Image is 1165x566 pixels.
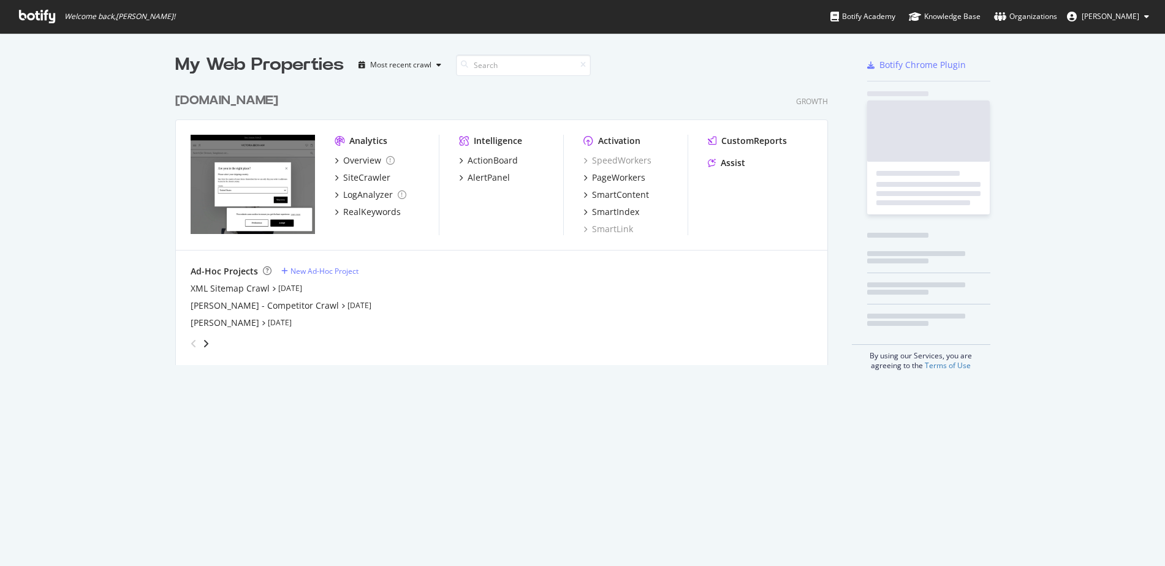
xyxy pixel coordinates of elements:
[335,154,395,167] a: Overview
[186,334,202,353] div: angle-left
[175,53,344,77] div: My Web Properties
[191,135,315,234] img: www.victoriabeckham.com
[708,135,787,147] a: CustomReports
[592,206,639,218] div: SmartIndex
[456,55,591,76] input: Search
[343,189,393,201] div: LogAnalyzer
[721,157,745,169] div: Assist
[191,265,258,277] div: Ad-Hoc Projects
[708,157,745,169] a: Assist
[583,189,649,201] a: SmartContent
[335,172,390,184] a: SiteCrawler
[459,154,518,167] a: ActionBoard
[281,266,359,276] a: New Ad-Hoc Project
[1082,11,1139,21] span: Lisa Nielsen
[583,172,645,184] a: PageWorkers
[598,135,640,147] div: Activation
[721,135,787,147] div: CustomReports
[830,10,895,23] div: Botify Academy
[867,59,966,71] a: Botify Chrome Plugin
[175,92,278,110] div: [DOMAIN_NAME]
[592,172,645,184] div: PageWorkers
[335,189,406,201] a: LogAnalyzer
[474,135,522,147] div: Intelligence
[592,189,649,201] div: SmartContent
[370,61,431,69] div: Most recent crawl
[347,300,371,311] a: [DATE]
[290,266,359,276] div: New Ad-Hoc Project
[354,55,446,75] button: Most recent crawl
[909,10,981,23] div: Knowledge Base
[1057,7,1159,26] button: [PERSON_NAME]
[335,206,401,218] a: RealKeywords
[796,96,828,107] div: Growth
[268,317,292,328] a: [DATE]
[583,223,633,235] a: SmartLink
[468,154,518,167] div: ActionBoard
[191,317,259,329] a: [PERSON_NAME]
[343,154,381,167] div: Overview
[852,344,990,371] div: By using our Services, you are agreeing to the
[175,92,283,110] a: [DOMAIN_NAME]
[468,172,510,184] div: AlertPanel
[191,300,339,312] a: [PERSON_NAME] - Competitor Crawl
[879,59,966,71] div: Botify Chrome Plugin
[175,77,838,365] div: grid
[64,12,175,21] span: Welcome back, [PERSON_NAME] !
[349,135,387,147] div: Analytics
[994,10,1057,23] div: Organizations
[202,338,210,350] div: angle-right
[583,206,639,218] a: SmartIndex
[459,172,510,184] a: AlertPanel
[343,206,401,218] div: RealKeywords
[278,283,302,293] a: [DATE]
[191,282,270,295] a: XML Sitemap Crawl
[925,360,971,371] a: Terms of Use
[583,154,651,167] a: SpeedWorkers
[343,172,390,184] div: SiteCrawler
